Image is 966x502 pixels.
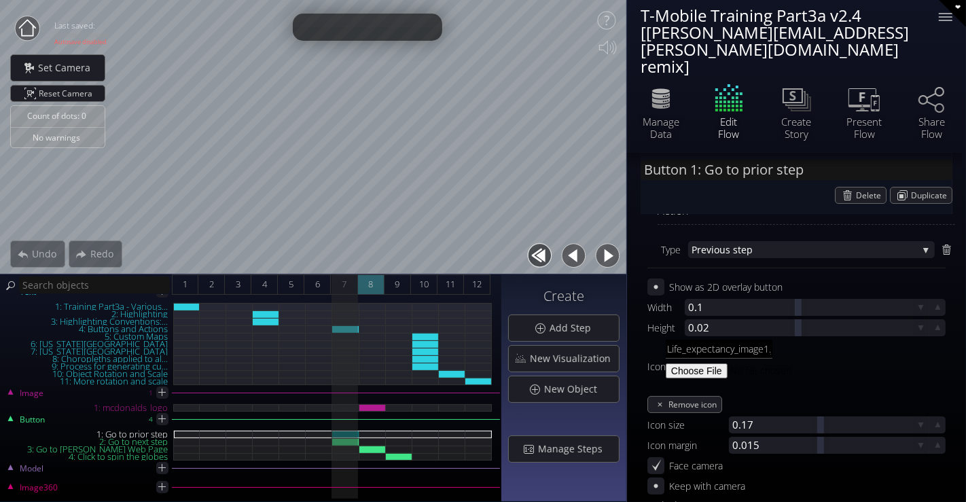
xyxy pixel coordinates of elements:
span: 7 [342,276,346,293]
div: T-Mobile Training Part3a v2.4 [[PERSON_NAME][EMAIL_ADDRESS][PERSON_NAME][DOMAIN_NAME] remix] [641,7,922,75]
span: 12 [472,276,482,293]
span: Duplicate [911,187,952,203]
span: 6 [315,276,320,293]
div: 2: Go to next step [1,438,173,446]
div: Icon margin [647,437,729,454]
div: Icon size [647,416,729,433]
div: Show as 2D overlay button [669,279,783,295]
div: Height [647,319,685,336]
div: Icon [647,358,666,375]
input: Search objects [19,276,170,293]
span: 10 [419,276,429,293]
div: Width [647,299,685,316]
div: 5: Custom Maps [1,333,173,340]
div: 4 [149,411,153,428]
div: 1: mcdonalds_logo [1,404,173,412]
span: 1 [183,276,187,293]
span: Text [19,286,36,298]
span: New Visualization [529,352,619,365]
div: 4: Click to spin the globes [1,453,173,461]
div: 2: Highlighting [1,310,173,318]
span: Image360 [19,482,58,494]
span: Model [19,463,43,475]
span: 4 [262,276,267,293]
div: Type [661,241,688,258]
span: 9 [395,276,399,293]
div: 1: Training Part3a - Various... [1,303,173,310]
span: 8 [368,276,373,293]
span: 11 [446,276,455,293]
div: 1: Go to prior step [1,431,173,438]
h3: Create [508,289,620,304]
span: Manage Steps [537,442,611,456]
div: Manage Data [637,115,685,140]
div: 10: Object Rotation and Scale [1,370,173,378]
div: Present Flow [840,115,888,140]
span: Remove icon [668,397,721,412]
div: 6: [US_STATE][GEOGRAPHIC_DATA] [1,340,173,348]
span: Delete [856,187,886,203]
div: Create Story [772,115,820,140]
span: 5 [289,276,293,293]
div: 11: More rotation and scale [1,378,173,385]
div: 8: Choropleths applied to al... [1,355,173,363]
span: 3 [236,276,240,293]
span: Add Step [549,321,599,335]
input: none [666,340,772,359]
div: Share Flow [908,115,956,140]
span: Image [19,387,43,399]
div: Keep with camera [669,478,745,495]
span: vious step [706,241,918,258]
div: Face camera [669,457,723,474]
span: 2 [209,276,214,293]
div: 3: Go to [PERSON_NAME] Web Page [1,446,173,453]
span: New Object [543,382,605,396]
span: Set Camera [37,61,99,75]
span: Pre [692,241,706,258]
div: 3: Highlighting Conventions:... [1,318,173,325]
div: 1 [149,384,153,401]
div: 4: Buttons and Actions [1,325,173,333]
span: Reset Camera [39,86,97,101]
div: 7: [US_STATE][GEOGRAPHIC_DATA] [1,348,173,355]
div: 9: Process for generating cu... [1,363,173,370]
span: Button [19,414,45,426]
